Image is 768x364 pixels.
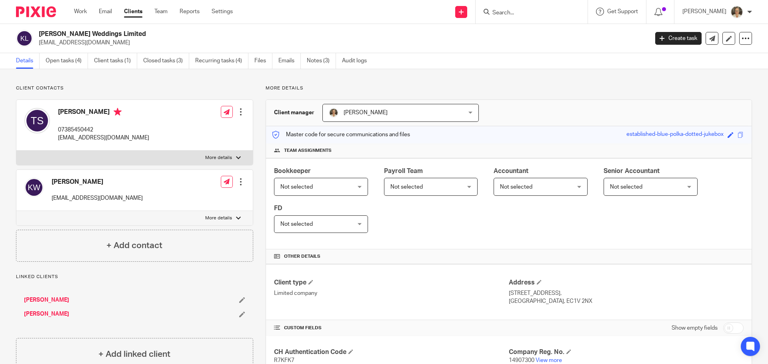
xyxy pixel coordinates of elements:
[46,53,88,69] a: Open tasks (4)
[307,53,336,69] a: Notes (3)
[266,85,752,91] p: More details
[106,239,162,252] h4: + Add contact
[509,289,744,297] p: [STREET_ADDRESS],
[284,253,320,260] span: Other details
[604,168,660,174] span: Senior Accountant
[16,30,33,47] img: svg%3E
[274,358,294,363] span: R7KFK7
[212,8,233,16] a: Settings
[274,325,509,331] h4: CUSTOM FIELDS
[342,53,373,69] a: Audit logs
[39,39,643,47] p: [EMAIL_ADDRESS][DOMAIN_NAME]
[205,215,232,221] p: More details
[99,8,112,16] a: Email
[492,10,564,17] input: Search
[195,53,248,69] a: Recurring tasks (4)
[280,221,313,227] span: Not selected
[626,130,724,139] div: established-blue-polka-dotted-jukebox
[39,30,522,38] h2: [PERSON_NAME] Weddings Limited
[672,324,718,332] label: Show empty fields
[730,6,743,18] img: Pete%20with%20glasses.jpg
[58,126,149,134] p: 07385450442
[278,53,301,69] a: Emails
[52,178,143,186] h4: [PERSON_NAME]
[154,8,168,16] a: Team
[24,296,69,304] a: [PERSON_NAME]
[205,155,232,161] p: More details
[24,108,50,133] img: svg%3E
[16,274,253,280] p: Linked clients
[114,108,122,116] i: Primary
[274,289,509,297] p: Limited company
[124,8,142,16] a: Clients
[509,278,744,287] h4: Address
[280,184,313,190] span: Not selected
[274,109,314,117] h3: Client manager
[509,348,744,356] h4: Company Reg. No.
[682,8,726,16] p: [PERSON_NAME]
[52,194,143,202] p: [EMAIL_ADDRESS][DOMAIN_NAME]
[344,110,388,115] span: [PERSON_NAME]
[655,32,702,45] a: Create task
[384,168,423,174] span: Payroll Team
[24,310,69,318] a: [PERSON_NAME]
[390,184,423,190] span: Not selected
[16,6,56,17] img: Pixie
[500,184,532,190] span: Not selected
[274,168,311,174] span: Bookkeeper
[58,134,149,142] p: [EMAIL_ADDRESS][DOMAIN_NAME]
[329,108,338,117] img: Pete%20with%20glasses.jpg
[272,131,410,139] p: Master code for secure communications and files
[274,278,509,287] h4: Client type
[494,168,528,174] span: Accountant
[610,184,642,190] span: Not selected
[509,358,534,363] span: 14907300
[284,147,332,154] span: Team assignments
[94,53,137,69] a: Client tasks (1)
[536,358,562,363] a: View more
[509,297,744,305] p: [GEOGRAPHIC_DATA], EC1V 2NX
[143,53,189,69] a: Closed tasks (3)
[58,108,149,118] h4: [PERSON_NAME]
[254,53,272,69] a: Files
[180,8,200,16] a: Reports
[98,348,170,360] h4: + Add linked client
[16,85,253,91] p: Client contacts
[16,53,40,69] a: Details
[74,8,87,16] a: Work
[274,348,509,356] h4: CH Authentication Code
[274,205,282,211] span: FD
[24,178,44,197] img: svg%3E
[607,9,638,14] span: Get Support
